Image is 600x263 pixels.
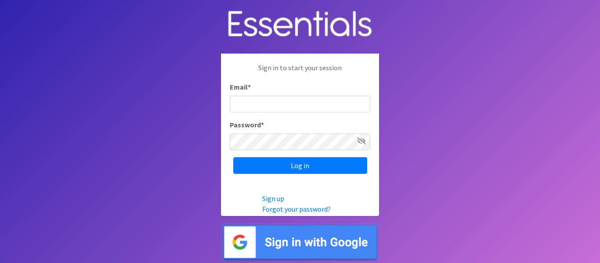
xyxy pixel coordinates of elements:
p: Sign in to start your session [230,62,370,82]
img: Sign in with Google [221,223,379,261]
abbr: required [261,120,264,129]
label: Email [230,82,251,92]
label: Password [230,119,264,130]
abbr: required [248,83,251,91]
img: Human Essentials [221,2,379,47]
input: Log in [233,157,367,174]
a: Forgot your password? [262,205,331,213]
a: Sign up [262,194,284,203]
